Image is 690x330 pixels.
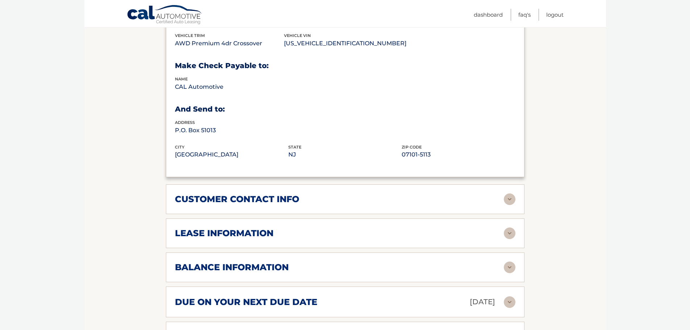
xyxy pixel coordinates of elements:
[504,193,515,205] img: accordion-rest.svg
[402,145,422,150] span: zip code
[288,145,301,150] span: state
[288,150,402,160] p: NJ
[175,150,288,160] p: [GEOGRAPHIC_DATA]
[175,228,273,239] h2: lease information
[284,38,406,49] p: [US_VEHICLE_IDENTIFICATION_NUMBER]
[175,125,288,135] p: P.O. Box 51013
[402,150,515,160] p: 07101-5113
[175,33,205,38] span: vehicle trim
[175,105,515,114] h3: And Send to:
[474,9,503,21] a: Dashboard
[504,296,515,308] img: accordion-rest.svg
[175,120,195,125] span: address
[175,61,515,70] h3: Make Check Payable to:
[175,297,317,308] h2: due on your next due date
[284,33,311,38] span: vehicle vin
[518,9,531,21] a: FAQ's
[546,9,564,21] a: Logout
[504,262,515,273] img: accordion-rest.svg
[175,38,284,49] p: AWD Premium 4dr Crossover
[504,227,515,239] img: accordion-rest.svg
[175,145,184,150] span: city
[175,82,288,92] p: CAL Automotive
[175,194,299,205] h2: customer contact info
[175,76,188,82] span: name
[127,5,203,26] a: Cal Automotive
[470,296,495,308] p: [DATE]
[175,262,289,273] h2: balance information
